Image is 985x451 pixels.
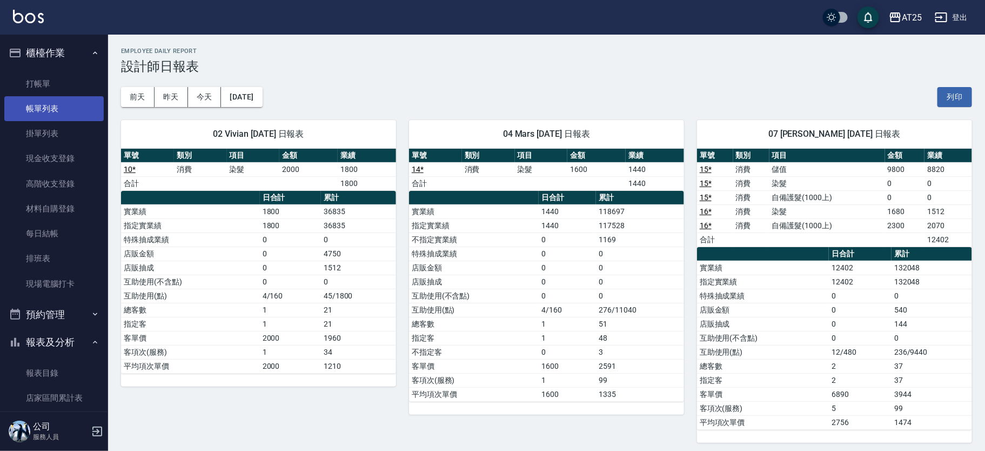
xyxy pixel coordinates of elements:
span: 07 [PERSON_NAME] [DATE] 日報表 [710,129,959,140]
td: 客項次(服務) [697,401,829,415]
td: 平均項次單價 [121,359,260,373]
th: 金額 [885,149,925,163]
td: 0 [260,247,321,261]
h2: Employee Daily Report [121,48,972,55]
td: 8820 [924,162,972,176]
img: Person [9,421,30,442]
th: 項目 [515,149,568,163]
td: 1 [260,317,321,331]
table: a dense table [121,191,396,374]
td: 236/9440 [892,345,972,359]
td: 互助使用(點) [121,289,260,303]
td: 客項次(服務) [409,373,539,387]
td: 店販抽成 [121,261,260,275]
td: 0 [321,275,396,289]
td: 0 [885,176,925,190]
a: 打帳單 [4,71,104,96]
th: 項目 [769,149,885,163]
td: 儲值 [769,162,885,176]
td: 總客數 [121,303,260,317]
th: 單號 [121,149,174,163]
td: 2000 [260,331,321,345]
td: 1600 [539,387,596,401]
td: 指定客 [409,331,539,345]
td: 總客數 [409,317,539,331]
td: 0 [596,247,684,261]
td: 0 [892,289,972,303]
td: 消費 [733,204,769,218]
th: 類別 [174,149,227,163]
button: 前天 [121,87,155,107]
button: 櫃檯作業 [4,39,104,67]
td: 3944 [892,387,972,401]
td: 118697 [596,204,684,218]
td: 1800 [338,176,396,190]
td: 45/1800 [321,289,396,303]
th: 業績 [924,149,972,163]
td: 2000 [260,359,321,373]
td: 0 [260,275,321,289]
td: 3 [596,345,684,359]
a: 掛單列表 [4,121,104,146]
td: 實業績 [409,204,539,218]
td: 特殊抽成業績 [697,289,829,303]
td: 1169 [596,233,684,247]
h3: 設計師日報表 [121,59,972,74]
td: 0 [596,275,684,289]
td: 1 [260,345,321,359]
td: 消費 [174,162,227,176]
td: 合計 [409,176,462,190]
td: 指定實業績 [121,218,260,233]
td: 實業績 [697,261,829,275]
td: 客單價 [121,331,260,345]
td: 12402 [924,233,972,247]
td: 37 [892,359,972,373]
table: a dense table [121,149,396,191]
td: 1 [539,373,596,387]
td: 客單價 [409,359,539,373]
td: 1 [539,317,596,331]
td: 店販金額 [697,303,829,317]
a: 每日結帳 [4,221,104,246]
td: 6890 [829,387,892,401]
th: 日合計 [539,191,596,205]
td: 1440 [539,218,596,233]
td: 消費 [733,176,769,190]
th: 項目 [227,149,280,163]
td: 2 [829,359,892,373]
td: 0 [539,247,596,261]
th: 單號 [409,149,462,163]
td: 48 [596,331,684,345]
a: 現金收支登錄 [4,146,104,171]
td: 自備護髮(1000上) [769,218,885,233]
td: 1512 [924,204,972,218]
td: 指定客 [697,373,829,387]
td: 0 [885,190,925,204]
th: 單號 [697,149,733,163]
td: 不指定客 [409,345,539,359]
div: AT25 [902,11,922,24]
a: 材料自購登錄 [4,196,104,221]
span: 02 Vivian [DATE] 日報表 [134,129,383,140]
td: 店販抽成 [697,317,829,331]
td: 99 [892,401,972,415]
td: 132048 [892,261,972,275]
td: 消費 [733,218,769,233]
th: 類別 [733,149,769,163]
a: 現場電腦打卡 [4,271,104,296]
td: 染髮 [769,176,885,190]
table: a dense table [697,149,972,247]
td: 特殊抽成業績 [409,247,539,261]
td: 276/11040 [596,303,684,317]
td: 1440 [626,162,684,176]
td: 0 [260,233,321,247]
th: 金額 [567,149,626,163]
span: 04 Mars [DATE] 日報表 [422,129,671,140]
p: 服務人員 [33,432,88,442]
td: 0 [539,345,596,359]
button: 列印 [937,87,972,107]
th: 累計 [321,191,396,205]
button: 昨天 [155,87,188,107]
td: 117528 [596,218,684,233]
table: a dense table [697,247,972,430]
